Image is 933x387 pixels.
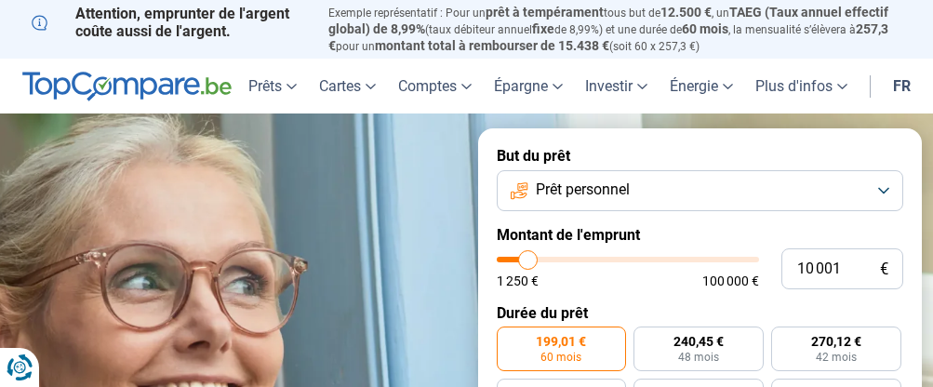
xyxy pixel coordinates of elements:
a: Énergie [659,59,744,113]
a: Prêts [237,59,308,113]
img: TopCompare [22,72,232,101]
span: prêt à tempérament [486,5,604,20]
a: Cartes [308,59,387,113]
a: Plus d'infos [744,59,859,113]
label: Montant de l'emprunt [497,226,904,244]
span: 60 mois [540,352,581,363]
span: TAEG (Taux annuel effectif global) de 8,99% [328,5,888,36]
span: 199,01 € [536,335,586,348]
span: Prêt personnel [536,180,630,200]
span: montant total à rembourser de 15.438 € [375,38,609,53]
span: 48 mois [678,352,719,363]
span: fixe [532,21,554,36]
span: 60 mois [682,21,728,36]
label: But du prêt [497,147,904,165]
a: Comptes [387,59,483,113]
span: 270,12 € [811,335,861,348]
span: 1 250 € [497,274,539,287]
p: Attention, emprunter de l'argent coûte aussi de l'argent. [32,5,307,40]
span: 257,3 € [328,21,888,53]
a: Épargne [483,59,574,113]
span: 100 000 € [702,274,759,287]
label: Durée du prêt [497,304,904,322]
span: 42 mois [816,352,857,363]
button: Prêt personnel [497,170,904,211]
p: Exemple représentatif : Pour un tous but de , un (taux débiteur annuel de 8,99%) et une durée de ... [328,5,901,54]
span: 240,45 € [673,335,724,348]
a: fr [882,59,922,113]
span: € [880,261,888,277]
span: 12.500 € [660,5,712,20]
a: Investir [574,59,659,113]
